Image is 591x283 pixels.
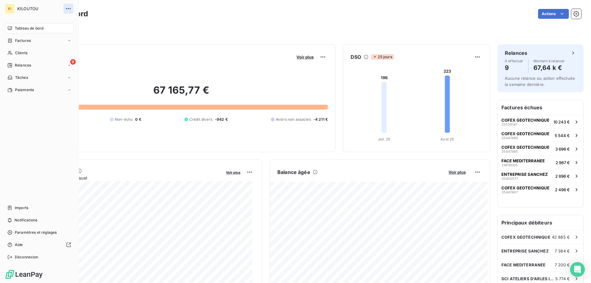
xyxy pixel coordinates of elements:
span: ENTREPRISE SANCHEZ [501,172,548,177]
span: Voir plus [226,170,240,175]
span: -4 211 € [313,117,328,122]
h4: 9 [505,63,523,73]
h6: Factures échues [498,100,583,115]
span: Relances [15,63,31,68]
button: Actions [538,9,569,19]
h6: Principaux débiteurs [498,215,583,230]
a: 9Relances [5,60,74,70]
tspan: Juil. 25 [378,137,390,141]
h6: Balance âgée [277,168,310,176]
span: Clients [15,50,27,56]
span: KILOUTOU [17,6,62,11]
button: Voir plus [447,169,468,175]
span: ENTREPRISE SANCHEZ [501,249,549,253]
a: Factures [5,36,74,46]
button: FACE MEDITERRANEE346190052 967 € [498,156,583,169]
span: 25 jours [371,54,394,60]
span: 10 243 € [553,119,570,124]
span: 9 [70,59,76,65]
span: COFEX GEOTECHNIQUE [501,145,549,150]
span: COFEX GEOTECHNIQUE [501,185,549,190]
span: 5 774 € [555,276,570,281]
span: -942 € [215,117,228,122]
h6: DSO [351,53,361,61]
span: Montant à relancer [533,59,565,63]
button: Voir plus [295,54,316,60]
span: Paiements [15,87,34,93]
a: Clients [5,48,74,58]
a: Aide [5,240,74,250]
span: Aide [15,242,23,248]
button: Voir plus [224,169,242,175]
span: Tableau de bord [15,26,43,31]
span: 34619005 [501,163,518,167]
span: COFEX GEOTECHNIQUE [501,235,550,240]
button: COFEX GEOTECHNIQUE354474853 696 € [498,142,583,156]
span: Crédit divers [189,117,212,122]
span: 35556147 [501,123,517,126]
span: 0 € [135,117,141,122]
span: SCI ATELIERS D'ARLES IMMOBILIER [501,276,555,281]
a: Paramètres et réglages [5,228,74,237]
span: Voir plus [448,170,466,175]
a: Imports [5,203,74,213]
span: Paramètres et réglages [15,230,57,235]
h4: 67,64 k € [533,63,565,73]
span: Notifications [14,217,37,223]
h2: 67 165,77 € [35,84,328,103]
span: Non-échu [115,117,133,122]
span: COFEX GEOTECHNIQUE [501,118,549,123]
span: Avoirs non associés [276,117,311,122]
button: COFEX GEOTECHNIQUE3555614710 243 € [498,115,583,128]
button: COFEX GEOTECHNIQUE354474872 496 € [498,183,583,196]
button: ENTREPRISE SANCHEZ354505772 696 € [498,169,583,183]
span: Factures [15,38,31,43]
span: 35447486 [501,136,518,140]
span: Tâches [15,75,28,80]
h6: Relances [505,49,527,57]
a: Tableau de bord [5,23,74,33]
a: Paiements [5,85,74,95]
span: 35447485 [501,150,518,153]
span: 35447487 [501,190,518,194]
span: FACE MEDITERRANEE [501,262,546,267]
a: Tâches [5,73,74,83]
span: 2 967 € [556,160,570,165]
span: Déconnexion [15,254,38,260]
tspan: Août 25 [440,137,454,141]
span: 5 544 € [555,133,570,138]
span: À effectuer [505,59,523,63]
span: 7 200 € [555,262,570,267]
button: COFEX GEOTECHNIQUE354474865 544 € [498,128,583,142]
span: COFEX GEOTECHNIQUE [501,131,549,136]
span: 35450577 [501,177,518,180]
div: Open Intercom Messenger [570,262,585,277]
span: 42 885 € [552,235,570,240]
span: Chiffre d'affaires mensuel [35,175,222,181]
div: KI [5,4,15,14]
span: 2 696 € [555,174,570,179]
span: 3 696 € [555,147,570,152]
span: Voir plus [296,55,314,59]
img: Logo LeanPay [5,269,43,279]
span: Imports [15,205,28,211]
span: 2 496 € [555,187,570,192]
span: FACE MEDITERRANEE [501,158,545,163]
span: 7 384 € [555,249,570,253]
span: Aucune relance ou action effectuée la semaine dernière. [505,76,575,87]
